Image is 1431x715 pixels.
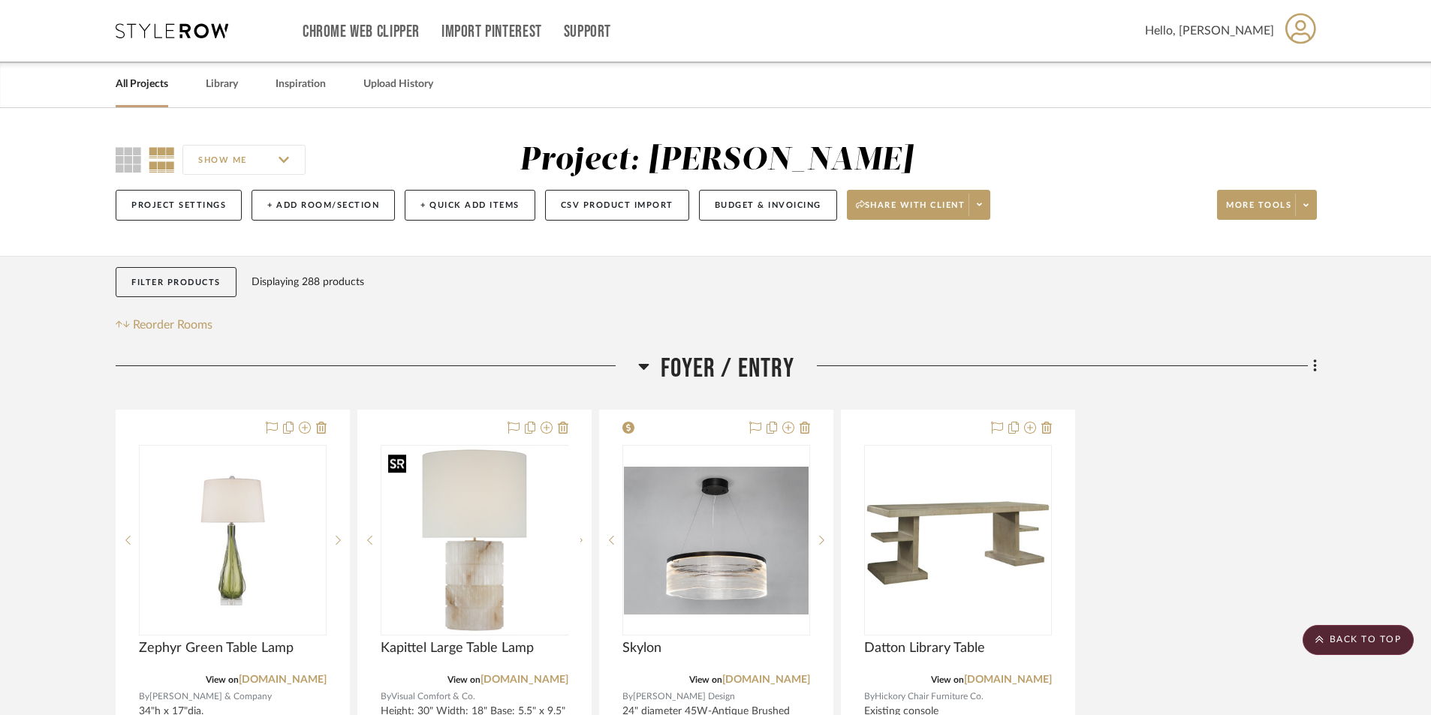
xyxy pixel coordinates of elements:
span: Zephyr Green Table Lamp [139,640,294,656]
img: Skylon [624,467,809,614]
a: Support [564,26,611,38]
span: By [381,689,391,704]
a: Import Pinterest [441,26,542,38]
img: Zephyr Green Table Lamp [158,446,308,634]
button: CSV Product Import [545,190,689,221]
button: Filter Products [116,267,236,298]
a: Upload History [363,74,433,95]
a: Inspiration [276,74,326,95]
a: [DOMAIN_NAME] [239,674,327,685]
span: View on [689,675,722,684]
button: + Quick Add Items [405,190,535,221]
span: By [622,689,633,704]
a: [DOMAIN_NAME] [964,674,1052,685]
button: More tools [1217,190,1317,220]
span: Datton Library Table [864,640,985,656]
span: View on [447,675,481,684]
span: Skylon [622,640,661,656]
span: Kapittel Large Table Lamp [381,640,534,656]
button: + Add Room/Section [252,190,395,221]
a: All Projects [116,74,168,95]
span: Visual Comfort & Co. [391,689,475,704]
button: Share with client [847,190,991,220]
a: Chrome Web Clipper [303,26,420,38]
span: More tools [1226,200,1291,222]
span: By [139,689,149,704]
span: Foyer / Entry [661,353,794,385]
img: Datton Library Table [866,493,1050,588]
button: Budget & Invoicing [699,190,837,221]
button: Reorder Rooms [116,316,212,334]
span: [PERSON_NAME] & Company [149,689,272,704]
span: By [864,689,875,704]
span: Share with client [856,200,966,222]
a: Library [206,74,238,95]
span: Hickory Chair Furniture Co. [875,689,984,704]
span: View on [931,675,964,684]
img: Kapittel Large Table Lamp [382,448,567,632]
span: [PERSON_NAME] Design [633,689,735,704]
a: [DOMAIN_NAME] [481,674,568,685]
span: Hello, [PERSON_NAME] [1145,22,1274,40]
span: View on [206,675,239,684]
button: Project Settings [116,190,242,221]
scroll-to-top-button: BACK TO TOP [1303,625,1414,655]
div: Displaying 288 products [252,267,364,297]
div: Project: [PERSON_NAME] [520,145,913,176]
span: Reorder Rooms [133,316,212,334]
a: [DOMAIN_NAME] [722,674,810,685]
